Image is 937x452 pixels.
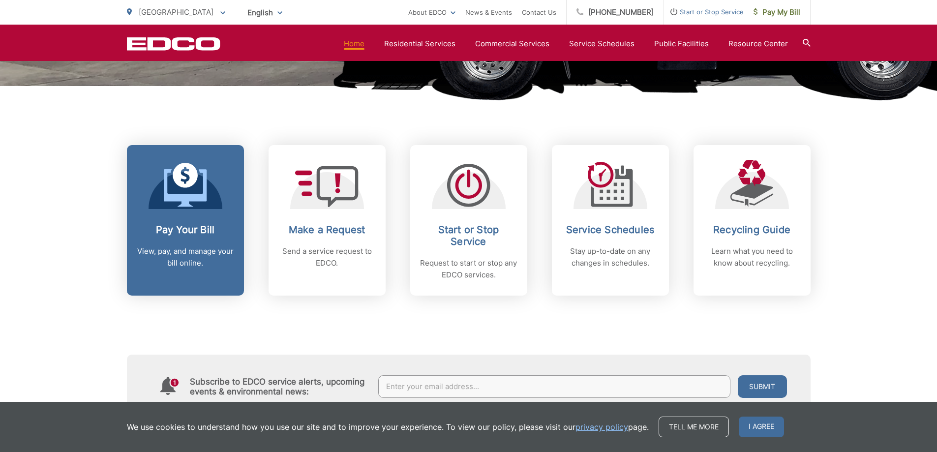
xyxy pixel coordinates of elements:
[738,375,787,398] button: Submit
[278,245,376,269] p: Send a service request to EDCO.
[408,6,455,18] a: About EDCO
[127,145,244,296] a: Pay Your Bill View, pay, and manage your bill online.
[137,245,234,269] p: View, pay, and manage your bill online.
[139,7,213,17] span: [GEOGRAPHIC_DATA]
[127,37,220,51] a: EDCD logo. Return to the homepage.
[694,145,811,296] a: Recycling Guide Learn what you need to know about recycling.
[562,224,659,236] h2: Service Schedules
[420,257,517,281] p: Request to start or stop any EDCO services.
[465,6,512,18] a: News & Events
[344,38,364,50] a: Home
[739,417,784,437] span: I agree
[728,38,788,50] a: Resource Center
[420,224,517,247] h2: Start or Stop Service
[240,4,290,21] span: English
[654,38,709,50] a: Public Facilities
[190,377,369,396] h4: Subscribe to EDCO service alerts, upcoming events & environmental news:
[137,224,234,236] h2: Pay Your Bill
[475,38,549,50] a: Commercial Services
[278,224,376,236] h2: Make a Request
[522,6,556,18] a: Contact Us
[378,375,730,398] input: Enter your email address...
[552,145,669,296] a: Service Schedules Stay up-to-date on any changes in schedules.
[562,245,659,269] p: Stay up-to-date on any changes in schedules.
[754,6,800,18] span: Pay My Bill
[703,224,801,236] h2: Recycling Guide
[659,417,729,437] a: Tell me more
[703,245,801,269] p: Learn what you need to know about recycling.
[569,38,635,50] a: Service Schedules
[384,38,455,50] a: Residential Services
[269,145,386,296] a: Make a Request Send a service request to EDCO.
[575,421,628,433] a: privacy policy
[127,421,649,433] p: We use cookies to understand how you use our site and to improve your experience. To view our pol...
